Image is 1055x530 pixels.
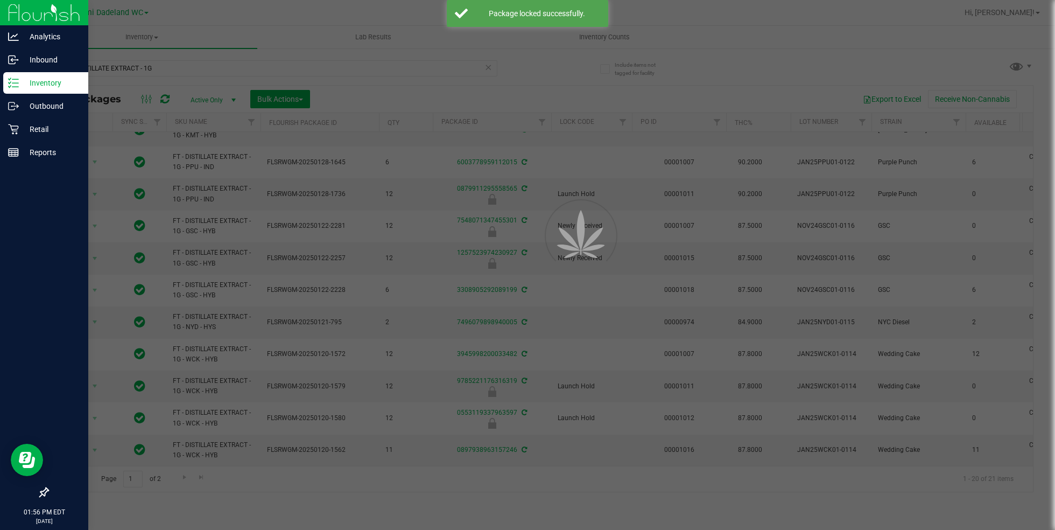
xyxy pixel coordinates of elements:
p: [DATE] [5,517,83,525]
p: Retail [19,123,83,136]
p: Outbound [19,100,83,113]
inline-svg: Analytics [8,31,19,42]
p: Inbound [19,53,83,66]
p: Analytics [19,30,83,43]
inline-svg: Inbound [8,54,19,65]
div: Package locked successfully. [474,8,600,19]
iframe: Resource center [11,444,43,476]
p: Reports [19,146,83,159]
p: 01:56 PM EDT [5,507,83,517]
p: Inventory [19,76,83,89]
inline-svg: Inventory [8,78,19,88]
inline-svg: Reports [8,147,19,158]
inline-svg: Retail [8,124,19,135]
inline-svg: Outbound [8,101,19,111]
